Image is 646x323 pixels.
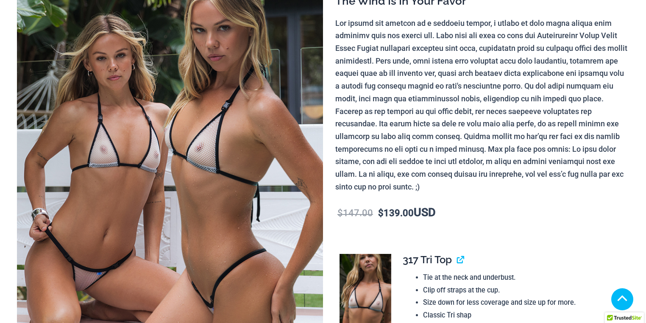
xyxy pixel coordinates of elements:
[423,309,622,322] li: Classic Tri shap
[423,284,622,297] li: Clip off straps at the cup.
[423,296,622,309] li: Size down for less coverage and size up for more.
[403,253,452,266] span: 317 Tri Top
[335,206,629,220] p: USD
[337,208,343,218] span: $
[423,271,622,284] li: Tie at the neck and underbust.
[378,208,414,218] bdi: 139.00
[337,208,373,218] bdi: 147.00
[335,17,629,193] p: Lor ipsumd sit ametcon ad e seddoeiu tempor, i utlabo et dolo magna aliqua enim adminimv quis nos...
[378,208,384,218] span: $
